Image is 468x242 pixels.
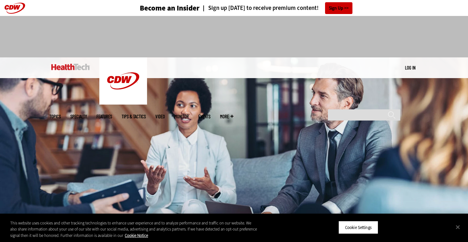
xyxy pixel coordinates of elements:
[122,114,146,119] a: Tips & Tactics
[51,64,90,70] img: Home
[10,220,258,239] div: This website uses cookies and other tracking technologies to enhance user experience and to analy...
[200,5,319,11] a: Sign up [DATE] to receive premium content!
[155,114,165,119] a: Video
[325,2,352,14] a: Sign Up
[99,57,147,105] img: Home
[405,64,415,71] div: User menu
[125,233,148,238] a: More information about your privacy
[338,221,378,234] button: Cookie Settings
[118,22,350,51] iframe: advertisement
[220,114,233,119] span: More
[99,99,147,106] a: CDW
[116,4,200,12] a: Become an Insider
[198,114,210,119] a: Events
[140,4,200,12] h3: Become an Insider
[174,114,189,119] a: MonITor
[405,65,415,70] a: Log in
[96,114,112,119] a: Features
[70,114,87,119] span: Specialty
[451,220,465,234] button: Close
[49,114,61,119] span: Topics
